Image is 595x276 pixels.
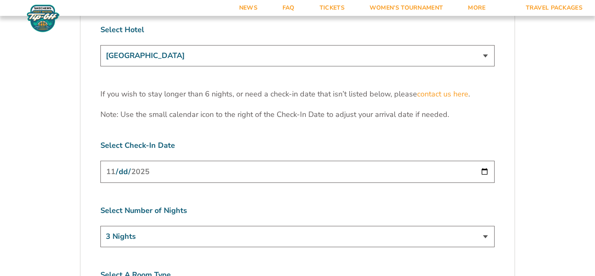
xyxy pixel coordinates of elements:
img: Fort Myers Tip-Off [25,4,61,33]
label: Select Hotel [100,25,495,35]
p: If you wish to stay longer than 6 nights, or need a check-in date that isn’t listed below, please . [100,89,495,99]
label: Select Number of Nights [100,205,495,216]
a: contact us here [417,89,468,99]
label: Select Check-In Date [100,140,495,151]
p: Note: Use the small calendar icon to the right of the Check-In Date to adjust your arrival date i... [100,109,495,120]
